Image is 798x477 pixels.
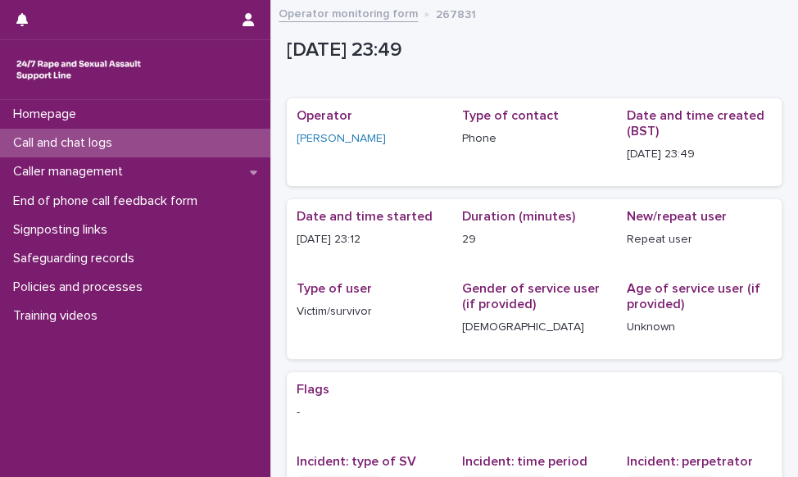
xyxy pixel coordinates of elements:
[7,251,147,266] p: Safeguarding records
[7,107,89,122] p: Homepage
[287,39,775,62] p: [DATE] 23:49
[297,210,433,223] span: Date and time started
[7,308,111,324] p: Training videos
[627,146,772,163] p: [DATE] 23:49
[297,231,442,248] p: [DATE] 23:12
[627,210,727,223] span: New/repeat user
[627,319,772,336] p: Unknown
[297,455,416,468] span: Incident: type of SV
[627,282,760,311] span: Age of service user (if provided)
[297,130,386,148] a: [PERSON_NAME]
[436,4,476,22] p: 267831
[7,135,125,151] p: Call and chat logs
[297,282,372,295] span: Type of user
[461,455,587,468] span: Incident: time period
[7,279,156,295] p: Policies and processes
[461,282,599,311] span: Gender of service user (if provided)
[461,109,558,122] span: Type of contact
[279,3,418,22] a: Operator monitoring form
[627,231,772,248] p: Repeat user
[461,231,606,248] p: 29
[7,164,136,179] p: Caller management
[627,109,764,138] span: Date and time created (BST)
[627,455,753,468] span: Incident: perpetrator
[461,319,606,336] p: [DEMOGRAPHIC_DATA]
[7,222,120,238] p: Signposting links
[297,404,772,421] p: -
[461,210,574,223] span: Duration (minutes)
[297,303,442,320] p: Victim/survivor
[7,193,211,209] p: End of phone call feedback form
[297,383,329,396] span: Flags
[461,130,606,148] p: Phone
[297,109,352,122] span: Operator
[13,53,144,86] img: rhQMoQhaT3yELyF149Cw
